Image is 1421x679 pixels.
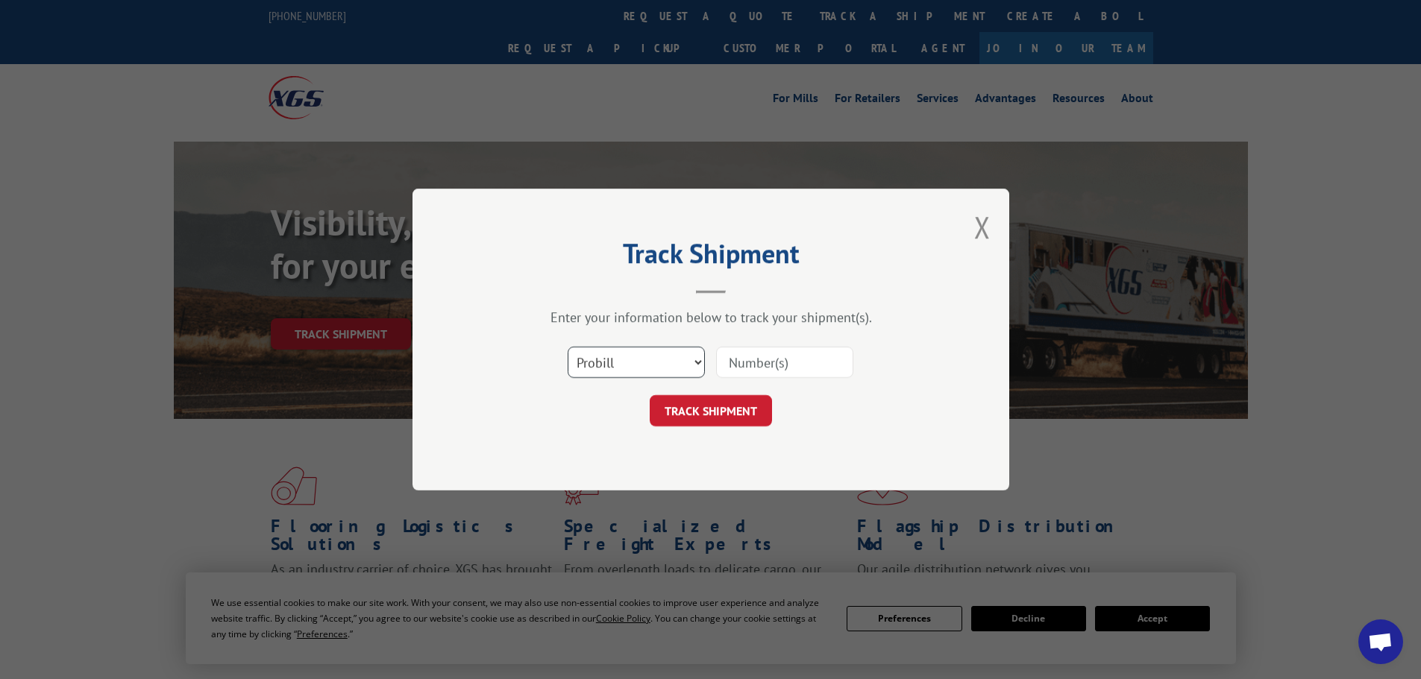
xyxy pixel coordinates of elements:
[487,309,935,326] div: Enter your information below to track your shipment(s).
[974,207,991,247] button: Close modal
[716,347,853,378] input: Number(s)
[487,243,935,271] h2: Track Shipment
[1358,619,1403,664] div: Open chat
[650,395,772,426] button: TRACK SHIPMENT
